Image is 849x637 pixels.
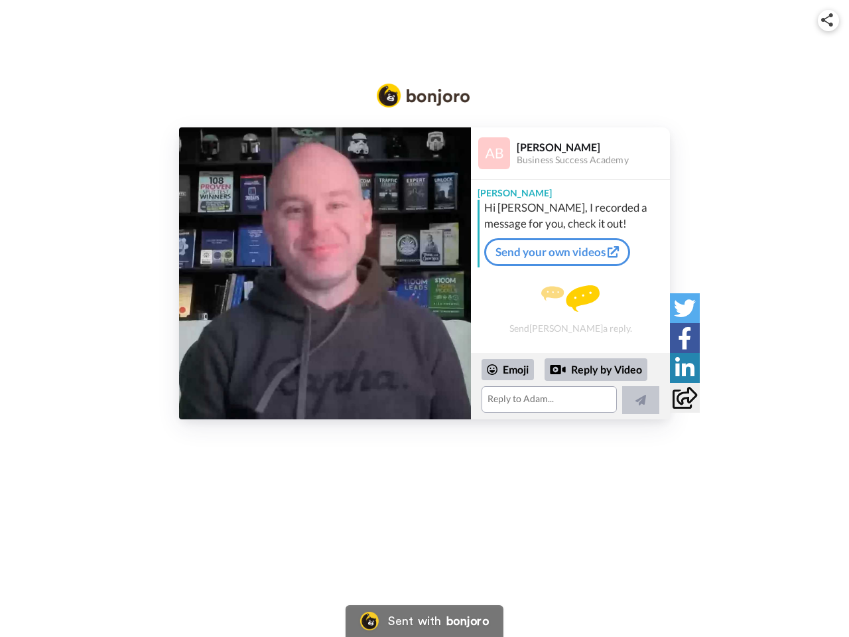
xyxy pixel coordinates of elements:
img: message.svg [541,285,600,312]
img: 9c9e5635-8574-455a-b81b-407066ff86b4-thumb.jpg [179,127,471,419]
div: Reply by Video [550,362,566,378]
div: Send [PERSON_NAME] a reply. [471,273,670,346]
img: Profile Image [478,137,510,169]
div: [PERSON_NAME] [471,180,670,200]
img: ic_share.svg [821,13,833,27]
div: [PERSON_NAME] [517,141,669,153]
div: Emoji [482,359,534,380]
div: Hi [PERSON_NAME], I recorded a message for you, check it out! [484,200,667,232]
a: Send your own videos [484,238,630,266]
div: Business Success Academy [517,155,669,166]
div: Reply by Video [545,358,647,381]
img: Bonjoro Logo [377,84,470,107]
